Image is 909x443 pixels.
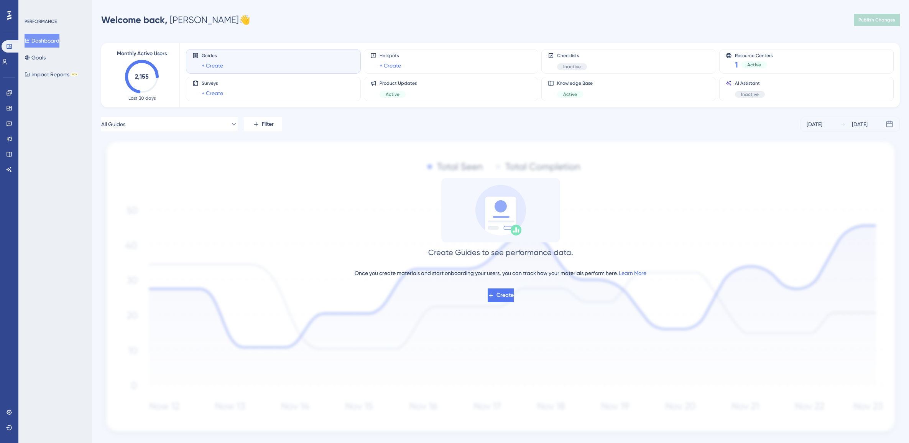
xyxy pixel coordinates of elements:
button: Dashboard [25,34,59,48]
button: Create [488,288,514,302]
span: Active [747,62,761,68]
text: 2,155 [135,73,149,80]
button: All Guides [101,117,238,132]
div: [PERSON_NAME] 👋 [101,14,250,26]
span: Welcome back, [101,14,168,25]
span: Resource Centers [735,53,773,58]
div: Once you create materials and start onboarding your users, you can track how your materials perfo... [355,268,646,278]
span: Checklists [557,53,587,59]
a: Learn More [619,270,646,276]
button: Filter [244,117,282,132]
div: PERFORMANCE [25,18,57,25]
img: 1ec67ef948eb2d50f6bf237e9abc4f97.svg [101,138,900,438]
span: Monthly Active Users [117,49,167,58]
span: Last 30 days [128,95,156,101]
button: Impact ReportsBETA [25,68,78,81]
span: All Guides [101,120,125,129]
span: 1 [735,59,738,70]
button: Publish Changes [854,14,900,26]
span: AI Assistant [735,80,765,86]
span: Hotspots [380,53,401,59]
span: Active [563,91,577,97]
span: Product Updates [380,80,417,86]
span: Inactive [741,91,759,97]
div: [DATE] [852,120,868,129]
span: Guides [202,53,223,59]
button: Goals [25,51,46,64]
span: Surveys [202,80,223,86]
div: [DATE] [807,120,822,129]
span: Create [496,291,514,300]
span: Active [386,91,399,97]
span: Inactive [563,64,581,70]
div: BETA [71,72,78,76]
span: Publish Changes [858,17,895,23]
a: + Create [202,89,223,98]
div: Create Guides to see performance data. [428,247,573,258]
span: Knowledge Base [557,80,593,86]
span: Filter [262,120,274,129]
a: + Create [380,61,401,70]
a: + Create [202,61,223,70]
